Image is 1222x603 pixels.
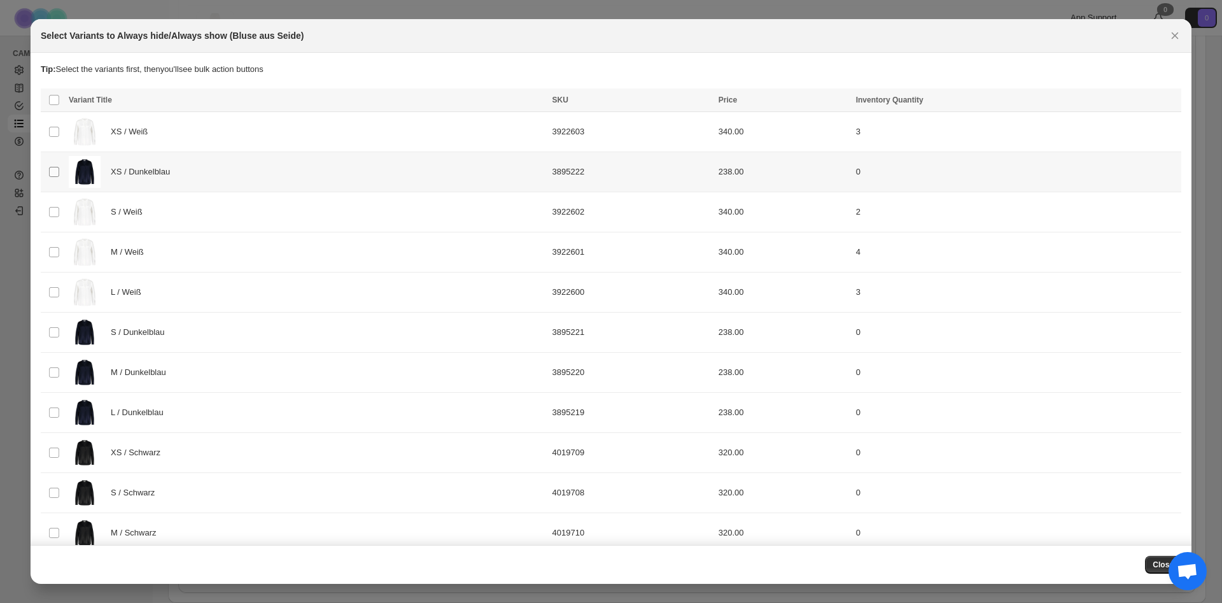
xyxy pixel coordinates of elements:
[69,236,101,268] img: 990353_1.jpg
[69,316,101,348] img: 3895221.webp
[852,192,1181,232] td: 2
[1169,552,1207,590] a: Chat öffnen
[69,276,101,308] img: 990353_1.jpg
[1153,560,1174,570] span: Close
[69,156,101,188] img: 3895221.webp
[111,326,171,339] span: S / Dunkelblau
[852,232,1181,273] td: 4
[715,433,852,473] td: 320.00
[852,313,1181,353] td: 0
[852,353,1181,393] td: 0
[719,96,737,104] span: Price
[852,433,1181,473] td: 0
[1166,27,1184,45] button: Close
[852,473,1181,513] td: 0
[111,406,170,419] span: L / Dunkelblau
[111,366,173,379] span: M / Dunkelblau
[69,517,101,549] img: 1002158_1.jpg
[549,232,715,273] td: 3922601
[852,513,1181,553] td: 0
[41,64,56,74] strong: Tip:
[111,206,149,218] span: S / Weiß
[111,125,155,138] span: XS / Weiß
[715,313,852,353] td: 238.00
[1145,556,1181,574] button: Close
[549,152,715,192] td: 3895222
[715,232,852,273] td: 340.00
[69,116,101,148] img: 990353_1.jpg
[549,393,715,433] td: 3895219
[41,29,304,42] h2: Select Variants to Always hide/Always show (Bluse aus Seide)
[715,393,852,433] td: 238.00
[69,357,101,388] img: 3895221.webp
[549,513,715,553] td: 4019710
[549,273,715,313] td: 3922600
[715,513,852,553] td: 320.00
[552,96,568,104] span: SKU
[852,152,1181,192] td: 0
[549,473,715,513] td: 4019708
[852,273,1181,313] td: 3
[715,353,852,393] td: 238.00
[715,192,852,232] td: 340.00
[856,96,924,104] span: Inventory Quantity
[111,166,177,178] span: XS / Dunkelblau
[69,477,101,509] img: 1002158_1.jpg
[852,112,1181,152] td: 3
[549,313,715,353] td: 3895221
[111,527,163,539] span: M / Schwarz
[69,196,101,228] img: 990353_1.jpg
[715,273,852,313] td: 340.00
[69,397,101,429] img: 3895221.webp
[111,286,148,299] span: L / Weiß
[69,437,101,469] img: 1002158_1.jpg
[549,112,715,152] td: 3922603
[549,433,715,473] td: 4019709
[41,63,1181,76] p: Select the variants first, then you'll see bulk action buttons
[549,192,715,232] td: 3922602
[715,152,852,192] td: 238.00
[715,112,852,152] td: 340.00
[715,473,852,513] td: 320.00
[111,446,167,459] span: XS / Schwarz
[852,393,1181,433] td: 0
[111,246,151,259] span: M / Weiß
[111,486,162,499] span: S / Schwarz
[69,96,112,104] span: Variant Title
[549,353,715,393] td: 3895220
